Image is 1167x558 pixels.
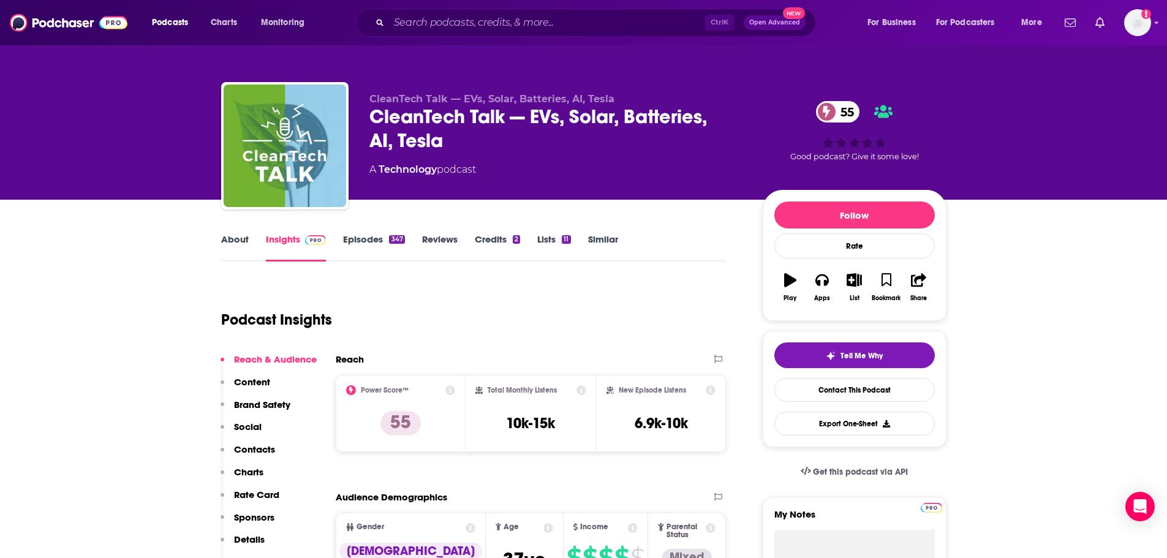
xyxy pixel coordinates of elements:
button: Charts [221,466,263,489]
span: Parental Status [667,523,704,539]
span: Age [504,523,519,531]
a: 55 [816,101,860,123]
a: Episodes347 [343,233,404,262]
div: List [850,295,859,302]
label: My Notes [774,508,935,530]
div: Search podcasts, credits, & more... [367,9,828,37]
p: Brand Safety [234,399,290,410]
a: Get this podcast via API [791,457,918,487]
div: 2 [513,235,520,244]
span: 55 [828,101,860,123]
h3: 6.9k-10k [635,414,688,432]
button: open menu [1013,13,1057,32]
button: Reach & Audience [221,353,317,376]
a: Lists11 [537,233,570,262]
button: Social [221,421,262,443]
p: Charts [234,466,263,478]
a: Charts [203,13,244,32]
button: Follow [774,202,935,228]
div: 11 [562,235,570,244]
div: Apps [814,295,830,302]
span: Podcasts [152,14,188,31]
div: Share [910,295,927,302]
button: Details [221,533,265,556]
span: Get this podcast via API [813,467,908,477]
a: Reviews [422,233,458,262]
p: Social [234,421,262,432]
a: Technology [379,164,437,175]
h2: Power Score™ [361,386,409,394]
p: Content [234,376,270,388]
button: Show profile menu [1124,9,1151,36]
span: Charts [211,14,237,31]
p: 55 [380,411,421,435]
img: Podchaser Pro [921,503,942,513]
button: Play [774,265,806,309]
p: Contacts [234,443,275,455]
div: 55Good podcast? Give it some love! [763,93,946,169]
button: Brand Safety [221,399,290,421]
span: Open Advanced [749,20,800,26]
span: Income [580,523,608,531]
h2: Total Monthly Listens [488,386,557,394]
button: open menu [143,13,204,32]
h2: Audience Demographics [336,491,447,503]
span: Monitoring [261,14,304,31]
span: New [783,7,805,19]
img: Podchaser - Follow, Share and Rate Podcasts [10,11,127,34]
p: Sponsors [234,511,274,523]
span: Ctrl K [705,15,734,31]
button: List [838,265,870,309]
a: About [221,233,249,262]
button: Rate Card [221,489,279,511]
button: Content [221,376,270,399]
span: For Podcasters [936,14,995,31]
span: Tell Me Why [840,351,883,361]
button: open menu [859,13,931,32]
span: Good podcast? Give it some love! [790,152,919,161]
span: Gender [357,523,384,531]
button: Sponsors [221,511,274,534]
div: Play [784,295,796,302]
h1: Podcast Insights [221,311,332,329]
button: Apps [806,265,838,309]
a: Contact This Podcast [774,378,935,402]
a: Show notifications dropdown [1090,12,1109,33]
button: open menu [252,13,320,32]
input: Search podcasts, credits, & more... [389,13,705,32]
img: User Profile [1124,9,1151,36]
a: InsightsPodchaser Pro [266,233,327,262]
p: Rate Card [234,489,279,500]
div: A podcast [369,162,476,177]
a: Similar [588,233,618,262]
img: Podchaser Pro [305,235,327,245]
div: Bookmark [872,295,901,302]
button: Contacts [221,443,275,466]
div: Open Intercom Messenger [1125,492,1155,521]
button: open menu [928,13,1013,32]
div: Rate [774,233,935,258]
h2: New Episode Listens [619,386,686,394]
span: Logged in as gracewagner [1124,9,1151,36]
h2: Reach [336,353,364,365]
button: tell me why sparkleTell Me Why [774,342,935,368]
span: CleanTech Talk — EVs, Solar, Batteries, AI, Tesla [369,93,614,105]
img: tell me why sparkle [826,351,836,361]
svg: Add a profile image [1141,9,1151,19]
button: Bookmark [871,265,902,309]
p: Details [234,533,265,545]
a: Show notifications dropdown [1060,12,1081,33]
a: Pro website [921,501,942,513]
button: Open AdvancedNew [744,15,806,30]
p: Reach & Audience [234,353,317,365]
img: CleanTech Talk — EVs, Solar, Batteries, AI, Tesla [224,85,346,207]
span: More [1021,14,1042,31]
h3: 10k-15k [506,414,555,432]
span: For Business [867,14,916,31]
div: 347 [389,235,404,244]
button: Export One-Sheet [774,412,935,435]
button: Share [902,265,934,309]
a: Credits2 [475,233,520,262]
